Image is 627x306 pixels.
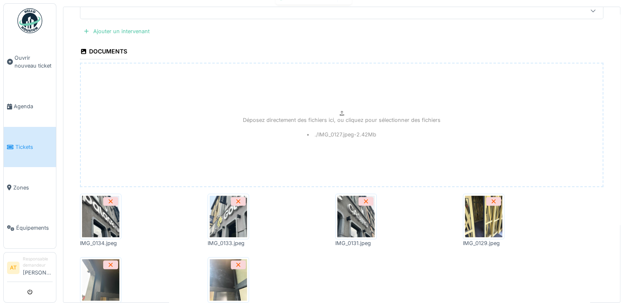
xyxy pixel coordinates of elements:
img: dpz3hrocu3x2ylwvvkcdj48sffgr [337,196,375,237]
p: Déposez directement des fichiers ici, ou cliquez pour sélectionner des fichiers [243,116,441,124]
img: Badge_color-CXgf-gQk.svg [17,8,42,33]
span: Tickets [15,143,53,151]
div: Ajouter un intervenant [80,26,153,37]
img: acschoxjhdevua643k17kriw86yq [210,196,247,237]
span: Zones [13,184,53,192]
div: Documents [80,45,127,59]
a: Tickets [4,127,56,168]
div: IMG_0131.jpeg [335,239,377,247]
div: IMG_0134.jpeg [80,239,121,247]
a: Ouvrir nouveau ticket [4,38,56,86]
img: wqad4odmmewm9e8god3se3wkpb6o [82,259,119,301]
a: Zones [4,167,56,208]
span: Ouvrir nouveau ticket [15,54,53,70]
li: [PERSON_NAME] [23,256,53,280]
li: AT [7,262,19,274]
span: Équipements [16,224,53,232]
img: nkvmj6syf02fdvtfmd9l704l6gr9 [465,196,502,237]
span: Agenda [14,102,53,110]
img: v5x1ixemrc2pr0of4ytlo0aiiysh [210,259,247,301]
div: IMG_0129.jpeg [463,239,504,247]
li: ./IMG_0127.jpeg - 2.42 Mb [307,131,376,138]
img: okrz57xjk56v3z8nxxjl3v755hhj [82,196,119,237]
a: Équipements [4,208,56,248]
a: AT Responsable demandeur[PERSON_NAME] [7,256,53,282]
a: Agenda [4,86,56,127]
div: Responsable demandeur [23,256,53,269]
div: IMG_0133.jpeg [208,239,249,247]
